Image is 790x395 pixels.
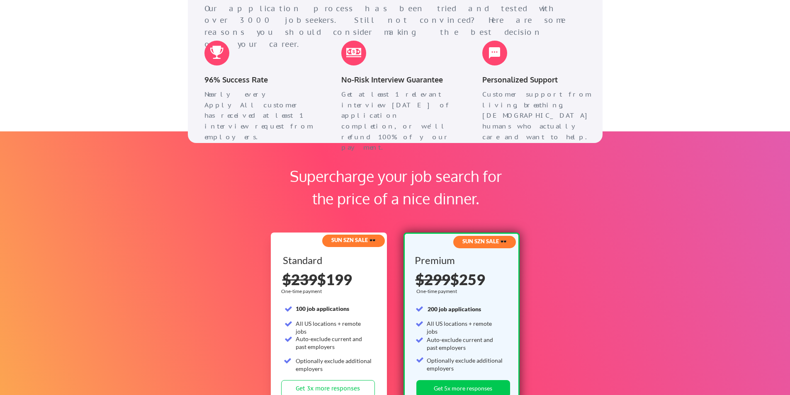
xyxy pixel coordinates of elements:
[341,89,453,153] div: Get at least 1 relevant interview [DATE] of application completion, or we'll refund 100% of your ...
[428,305,481,313] strong: 200 job applications
[280,165,512,210] div: Supercharge your job search for the price of a nice dinner.
[415,255,506,265] div: Premium
[282,272,376,287] div: $199
[427,356,503,373] div: Optionally exclude additional employers
[416,270,450,288] s: $299
[204,3,573,51] div: Our application process has been tried and tested with over 3000 jobseekers. Still not convinced?...
[482,89,594,142] div: Customer support from living, breathing, [DEMOGRAPHIC_DATA] humans who actually care and want to ...
[296,357,372,373] div: Optionally exclude additional employers
[296,305,349,312] strong: 100 job applications
[204,89,316,142] div: Nearly every ApplyAll customer has received at least 1 interview request from employers.
[296,320,372,336] div: All US locations + remote jobs
[341,74,453,86] div: No-Risk Interview Guarantee
[462,238,507,245] strong: SUN SZN SALE 🕶️
[427,320,503,336] div: All US locations + remote jobs
[296,335,372,351] div: Auto-exclude current and past employers
[427,336,503,352] div: Auto-exclude current and past employers
[482,74,594,86] div: Personalized Support
[283,255,374,265] div: Standard
[282,270,317,288] s: $239
[281,288,324,295] div: One-time payment
[204,74,316,86] div: 96% Success Rate
[331,237,376,243] strong: SUN SZN SALE 🕶️
[416,272,509,287] div: $259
